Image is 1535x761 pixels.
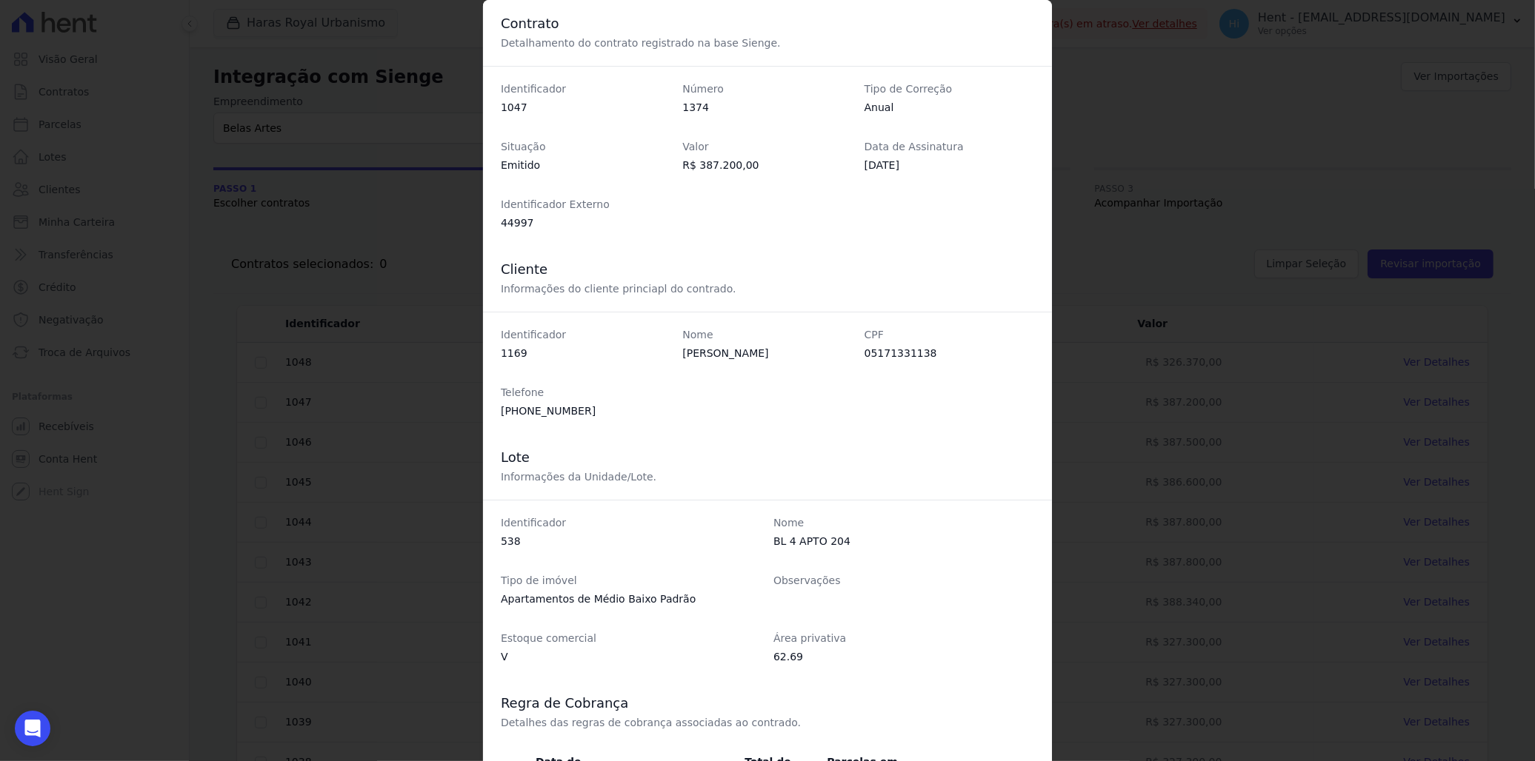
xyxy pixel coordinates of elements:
dd: 1169 [501,346,670,361]
dt: Estoque comercial [501,631,762,646]
dt: Área privativa [773,631,1034,646]
dd: BL 4 APTO 204 [773,534,1034,549]
dd: 538 [501,534,762,549]
h3: Regra de Cobrança [501,694,1034,712]
dt: Telefone [501,385,670,400]
p: Detalhes das regras de cobrança associadas ao contrado. [501,715,999,731]
dd: [PERSON_NAME] [682,346,852,361]
h3: Cliente [501,261,1034,278]
dt: Identificador [501,81,670,97]
dd: Emitido [501,158,670,173]
dd: 62.69 [773,649,1034,665]
dt: Tipo de imóvel [501,573,762,589]
dd: 1047 [501,100,670,115]
dt: Observações [773,573,1034,589]
dt: CPF [865,327,1034,343]
dd: V [501,649,762,665]
p: Informações do cliente princiapl do contrado. [501,281,999,297]
dt: Identificador Externo [501,197,670,212]
h3: Lote [501,449,1034,466]
div: Open Intercom Messenger [15,711,50,746]
dd: [DATE] [865,158,1034,173]
dt: Situação [501,139,670,155]
dd: 05171331138 [865,346,1034,361]
dd: Anual [865,100,1034,115]
dd: Apartamentos de Médio Baixo Padrão [501,591,762,607]
dt: Identificador [501,515,762,531]
dt: Número [682,81,852,97]
dd: 1374 [682,100,852,115]
dt: Tipo de Correção [865,81,1034,97]
dt: Valor [682,139,852,155]
dt: Nome [682,327,852,343]
dt: Data de Assinatura [865,139,1034,155]
dd: R$ 387.200,00 [682,158,852,173]
dd: [PHONE_NUMBER] [501,403,670,419]
dd: 44997 [501,215,670,231]
p: Detalhamento do contrato registrado na base Sienge. [501,36,999,51]
dt: Nome [773,515,1034,531]
dt: Identificador [501,327,670,343]
p: Informações da Unidade/Lote. [501,469,999,485]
